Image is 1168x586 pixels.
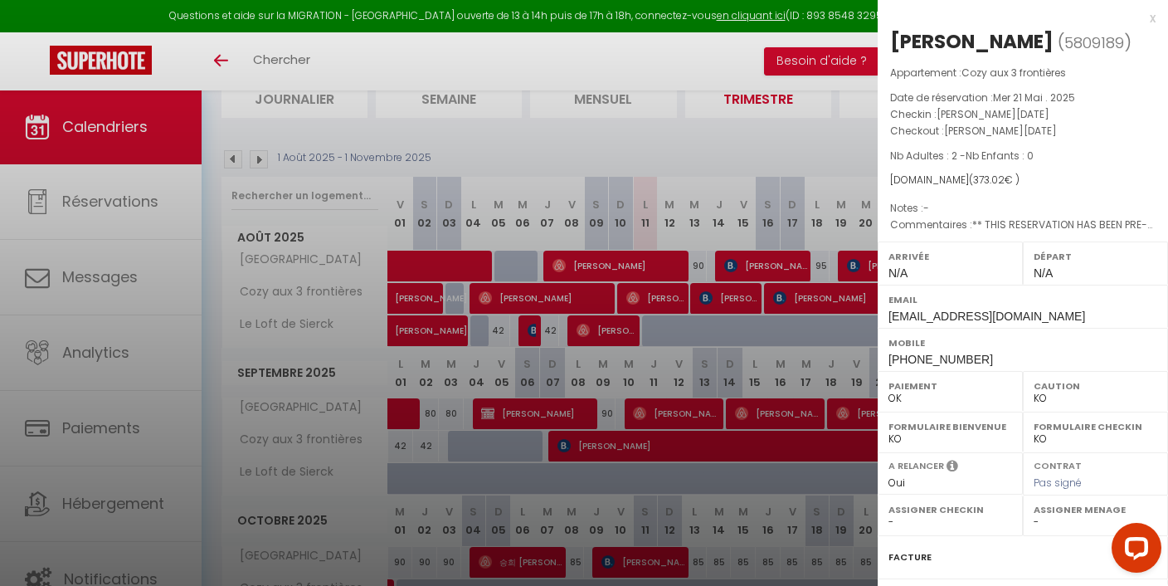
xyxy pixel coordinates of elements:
[888,310,1085,323] span: [EMAIL_ADDRESS][DOMAIN_NAME]
[890,106,1156,123] p: Checkin :
[937,107,1049,121] span: [PERSON_NAME][DATE]
[888,335,1157,351] label: Mobile
[890,149,1034,163] span: Nb Adultes : 2 -
[888,353,993,366] span: [PHONE_NUMBER]
[890,173,1156,188] div: [DOMAIN_NAME]
[1034,459,1082,470] label: Contrat
[888,459,944,473] label: A relancer
[890,123,1156,139] p: Checkout :
[1098,516,1168,586] iframe: LiveChat chat widget
[966,149,1034,163] span: Nb Enfants : 0
[947,459,958,477] i: Sélectionner OUI si vous souhaiter envoyer les séquences de messages post-checkout
[973,173,1005,187] span: 373.02
[993,90,1075,105] span: Mer 21 Mai . 2025
[878,8,1156,28] div: x
[888,248,1012,265] label: Arrivée
[944,124,1057,138] span: [PERSON_NAME][DATE]
[890,90,1156,106] p: Date de réservation :
[888,291,1157,308] label: Email
[1034,378,1157,394] label: Caution
[923,201,929,215] span: -
[888,549,932,566] label: Facture
[890,65,1156,81] p: Appartement :
[1034,501,1157,518] label: Assigner Menage
[888,418,1012,435] label: Formulaire Bienvenue
[890,217,1156,233] p: Commentaires :
[1034,418,1157,435] label: Formulaire Checkin
[969,173,1020,187] span: ( € )
[1034,266,1053,280] span: N/A
[888,378,1012,394] label: Paiement
[1034,476,1082,490] span: Pas signé
[961,66,1066,80] span: Cozy aux 3 frontières
[1058,31,1131,54] span: ( )
[890,200,1156,217] p: Notes :
[890,28,1054,55] div: [PERSON_NAME]
[888,501,1012,518] label: Assigner Checkin
[888,266,908,280] span: N/A
[1034,248,1157,265] label: Départ
[1064,32,1124,53] span: 5809189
